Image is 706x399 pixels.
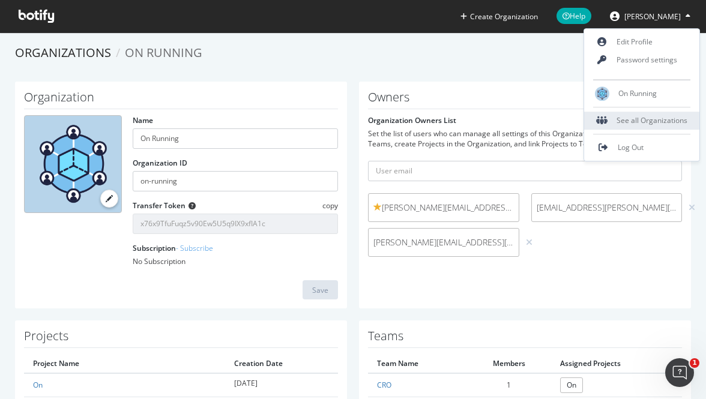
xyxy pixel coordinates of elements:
span: 1 [690,358,699,368]
th: Creation Date [225,354,338,373]
ol: breadcrumbs [15,44,691,62]
h1: Projects [24,329,338,348]
h1: Owners [368,91,682,109]
button: Create Organization [460,11,539,22]
label: Organization Owners List [368,115,456,125]
th: Members [467,354,551,373]
button: Save [303,280,338,299]
iframe: Intercom live chat [665,358,694,387]
th: Assigned Projects [551,354,682,373]
span: On Running [618,89,657,99]
input: User email [368,161,682,181]
span: [EMAIL_ADDRESS][PERSON_NAME][DOMAIN_NAME] [537,202,677,214]
span: [PERSON_NAME][EMAIL_ADDRESS][DOMAIN_NAME] [373,236,514,248]
div: Save [312,285,328,295]
td: 1 [467,373,551,397]
a: Edit Profile [584,33,699,51]
span: copy [322,200,338,211]
a: On [560,377,583,392]
span: [PERSON_NAME][EMAIL_ADDRESS][PERSON_NAME][DOMAIN_NAME] [373,202,514,214]
span: Maximilian Woelfle [624,11,681,22]
img: On Running [595,86,609,101]
button: [PERSON_NAME] [600,7,700,26]
span: Help [557,8,591,24]
input: name [133,128,338,149]
input: Organization ID [133,171,338,191]
a: - Subscribe [176,243,213,253]
div: No Subscription [133,256,338,266]
a: Password settings [584,51,699,69]
label: Organization ID [133,158,187,168]
span: Log Out [618,143,644,153]
th: Team Name [368,354,467,373]
label: Subscription [133,243,213,253]
h1: Teams [368,329,682,348]
span: On Running [125,44,202,61]
th: Project Name [24,354,225,373]
label: Name [133,115,153,125]
div: Set the list of users who can manage all settings of this Organization. Owners can create Teams, ... [368,128,682,149]
div: See all Organizations [584,112,699,130]
a: On [33,380,43,390]
a: CRO [377,380,391,390]
label: Transfer Token [133,200,186,211]
a: Log Out [584,139,699,157]
a: Organizations [15,44,111,61]
h1: Organization [24,91,338,109]
td: [DATE] [225,373,338,397]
